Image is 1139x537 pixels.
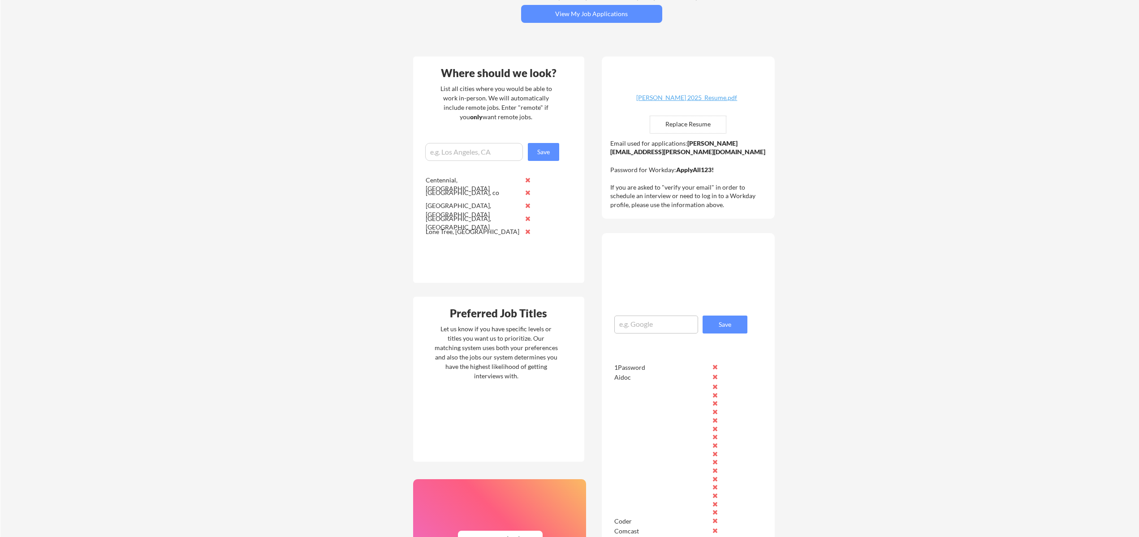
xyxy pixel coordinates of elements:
div: Coder [614,517,709,526]
div: Email used for applications: Password for Workday: If you are asked to "verify your email" in ord... [610,139,768,209]
button: View My Job Applications [521,5,662,23]
div: List all cities where you would be able to work in-person. We will automatically include remote j... [435,84,558,121]
div: Where should we look? [415,68,582,78]
a: [PERSON_NAME] 2025_Resume.pdf [634,95,740,108]
div: [GEOGRAPHIC_DATA], [GEOGRAPHIC_DATA] [426,201,520,219]
button: Save [528,143,559,161]
button: Save [703,316,747,333]
div: Preferred Job Titles [415,308,582,319]
strong: ApplyAll123! [676,166,714,173]
strong: [PERSON_NAME][EMAIL_ADDRESS][PERSON_NAME][DOMAIN_NAME] [610,139,765,156]
input: e.g. Los Angeles, CA [425,143,523,161]
div: Let us know if you have specific levels or titles you want us to prioritize. Our matching system ... [435,324,558,381]
div: Aidoc [614,373,709,382]
strong: only [470,113,483,121]
div: [GEOGRAPHIC_DATA], co [426,188,520,197]
div: [PERSON_NAME] 2025_Resume.pdf [634,95,740,101]
div: 1Password [614,363,709,372]
div: Lone Tree, [GEOGRAPHIC_DATA] [426,227,520,236]
div: Centennial, [GEOGRAPHIC_DATA] [426,176,520,193]
div: [GEOGRAPHIC_DATA], [GEOGRAPHIC_DATA] [426,214,520,232]
div: Comcast [614,527,709,536]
